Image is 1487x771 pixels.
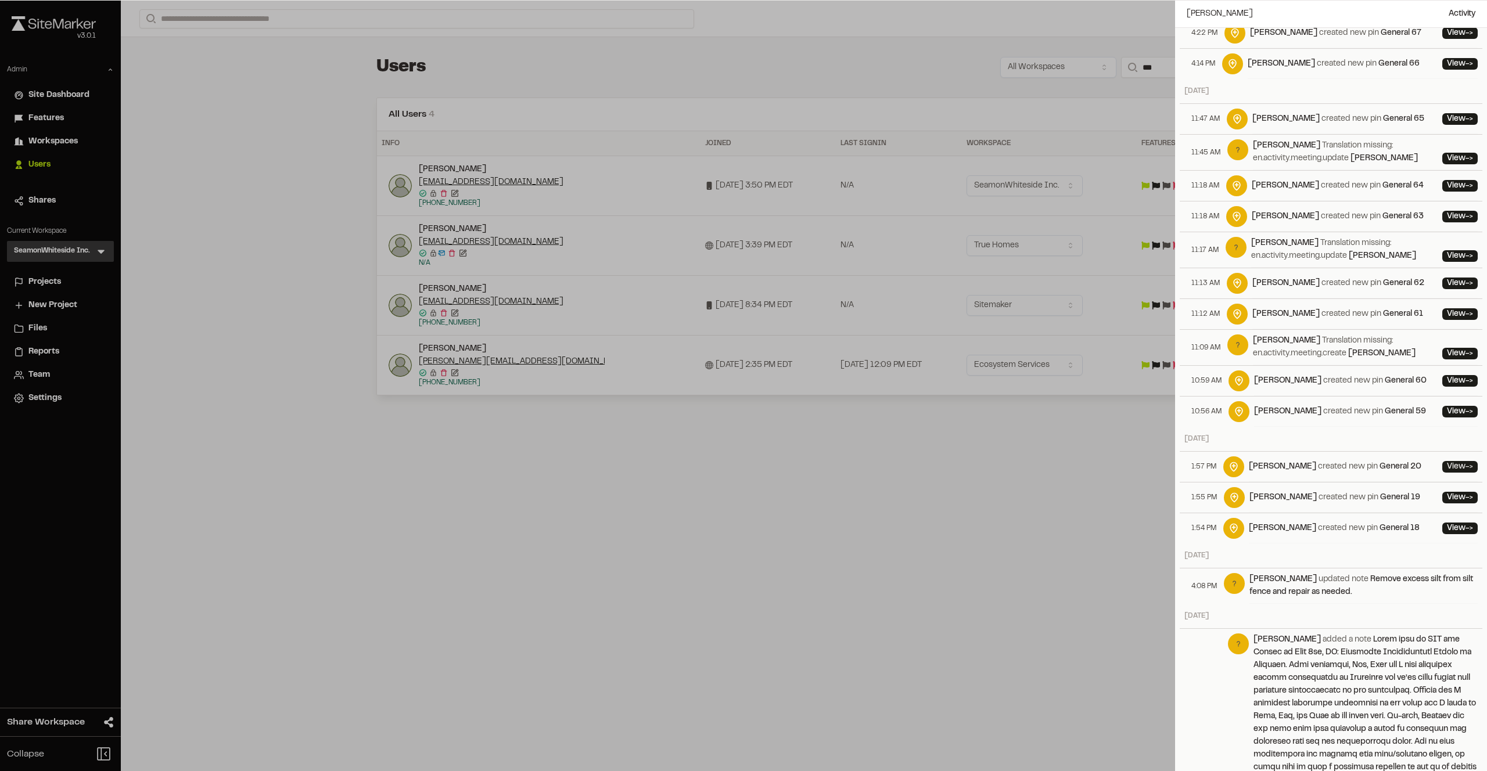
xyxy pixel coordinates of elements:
header: [DATE] [1180,546,1482,565]
a: [PERSON_NAME] [1251,240,1319,247]
div: 4:08 PM [1184,568,1224,604]
a: View-> [1442,523,1478,534]
span: -> [1466,311,1473,318]
div: created new pin [1250,27,1421,39]
a: [PERSON_NAME] [1249,494,1317,501]
a: General 66 [1378,60,1420,67]
a: [PERSON_NAME] [1252,116,1320,123]
a: General 60 [1385,377,1427,384]
a: General 61 [1383,311,1423,318]
span: -> [1466,463,1473,470]
div: created new pin [1249,522,1420,535]
a: View-> [1442,27,1478,39]
span: -> [1466,253,1473,260]
span: -> [1466,408,1473,415]
a: [PERSON_NAME] [1252,182,1319,189]
span: -> [1466,60,1473,67]
a: View-> [1442,250,1478,262]
a: General 18 [1380,525,1420,532]
a: General 59 [1385,408,1426,415]
span: -> [1466,155,1473,162]
a: View-> [1442,308,1478,320]
div: 11:12 AM [1184,299,1227,329]
a: [PERSON_NAME] [1252,280,1320,287]
span: -> [1466,350,1473,357]
div: 11:13 AM [1184,268,1227,298]
a: [PERSON_NAME] [1348,350,1416,357]
header: [DATE] [1180,606,1482,626]
a: View-> [1442,58,1478,70]
a: View-> [1442,492,1478,503]
div: created new pin [1249,491,1420,504]
div: created new pin [1252,308,1423,320]
a: [PERSON_NAME] [1252,311,1320,318]
a: View-> [1442,406,1478,417]
div: created new pin [1254,374,1427,387]
div: created new pin [1252,277,1424,290]
a: General 19 [1380,494,1420,501]
div: created new pin [1252,113,1424,125]
div: created new pin [1254,405,1426,418]
div: created new pin [1249,460,1421,473]
span: -> [1466,280,1473,287]
div: 11:45 AM [1184,135,1227,170]
a: View-> [1442,461,1478,473]
div: 4:22 PM [1184,18,1224,48]
a: General 62 [1383,280,1424,287]
div: 1:57 PM [1184,452,1223,482]
div: 10:59 AM [1184,366,1229,396]
a: View-> [1442,180,1478,192]
div: Translation missing: en.activity.meeting.update [1251,237,1438,262]
div: 1:54 PM [1184,513,1223,543]
a: [PERSON_NAME] [1249,463,1316,470]
div: 11:18 AM [1184,201,1226,232]
div: 11:09 AM [1184,330,1227,365]
a: General 64 [1382,182,1424,189]
div: 4:14 PM [1184,49,1222,79]
span: -> [1466,30,1473,37]
span: -> [1466,213,1473,220]
div: 1:55 PM [1184,482,1224,513]
a: [PERSON_NAME] [1249,576,1317,583]
header: [DATE] [1180,429,1482,449]
div: created new pin [1252,210,1424,223]
div: 11:18 AM [1184,171,1226,201]
a: View-> [1442,211,1478,222]
a: View-> [1442,153,1478,164]
a: [PERSON_NAME] [1252,213,1319,220]
a: [PERSON_NAME] [1253,142,1320,149]
a: General 67 [1381,30,1421,37]
div: Translation missing: en.activity.meeting.create [1253,334,1438,360]
a: [PERSON_NAME] [1349,253,1416,260]
a: View-> [1442,113,1478,125]
span: -> [1466,377,1473,384]
a: General 20 [1380,463,1421,470]
div: updated note [1249,573,1478,599]
div: 11:17 AM [1184,232,1226,268]
a: [PERSON_NAME] [1253,337,1320,344]
a: View-> [1442,348,1478,359]
a: [PERSON_NAME] [1249,525,1316,532]
a: [PERSON_NAME] [1254,377,1321,384]
span: -> [1466,494,1473,501]
div: created new pin [1248,57,1420,70]
a: View-> [1442,375,1478,387]
a: [PERSON_NAME] [1248,60,1315,67]
header: [DATE] [1180,81,1482,101]
span: -> [1466,116,1473,123]
span: Activity [1449,8,1475,20]
div: 10:56 AM [1184,397,1229,427]
a: General 63 [1382,213,1424,220]
div: Translation missing: en.activity.meeting.update [1253,139,1438,165]
div: created new pin [1252,179,1424,192]
a: [PERSON_NAME] [1350,155,1418,162]
a: General 65 [1383,116,1424,123]
span: -> [1466,525,1473,532]
a: View-> [1442,278,1478,289]
a: [PERSON_NAME] [1253,636,1321,643]
span: -> [1466,182,1473,189]
a: [PERSON_NAME] [1254,408,1321,415]
a: [PERSON_NAME] [1250,30,1317,37]
div: 11:47 AM [1184,104,1227,134]
span: [PERSON_NAME] [1187,8,1253,20]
